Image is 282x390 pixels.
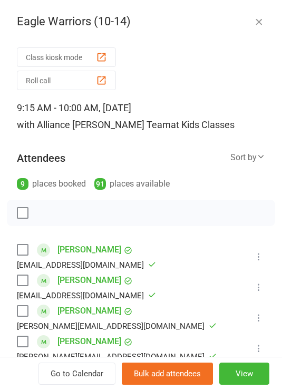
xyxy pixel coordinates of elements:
[57,303,121,319] a: [PERSON_NAME]
[17,151,65,165] div: Attendees
[17,319,217,333] div: [PERSON_NAME][EMAIL_ADDRESS][DOMAIN_NAME]
[57,241,121,258] a: [PERSON_NAME]
[17,177,86,191] div: places booked
[171,119,235,130] span: at Kids Classes
[17,350,217,364] div: [PERSON_NAME][EMAIL_ADDRESS][DOMAIN_NAME]
[17,47,116,67] button: Class kiosk mode
[230,151,265,164] div: Sort by
[57,333,121,350] a: [PERSON_NAME]
[38,363,115,385] a: Go to Calendar
[57,272,121,289] a: [PERSON_NAME]
[17,258,156,272] div: [EMAIL_ADDRESS][DOMAIN_NAME]
[17,71,116,90] button: Roll call
[219,363,269,385] button: View
[17,119,171,130] span: with Alliance [PERSON_NAME] Team
[94,177,170,191] div: places available
[17,100,265,133] div: 9:15 AM - 10:00 AM, [DATE]
[17,289,156,303] div: [EMAIL_ADDRESS][DOMAIN_NAME]
[122,363,213,385] button: Bulk add attendees
[94,178,106,190] div: 91
[17,178,28,190] div: 9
